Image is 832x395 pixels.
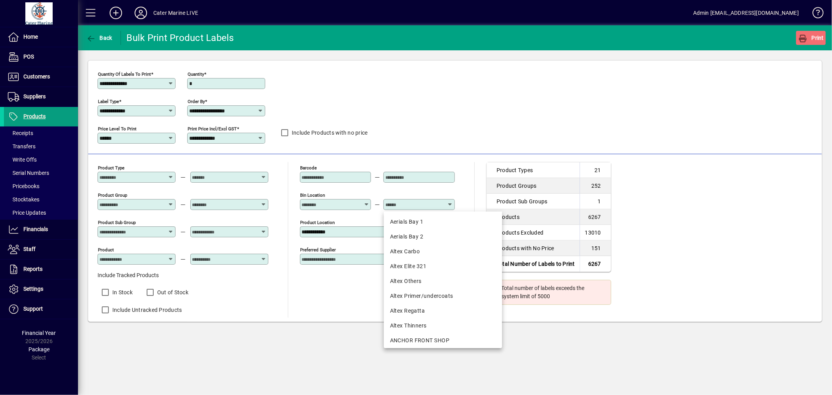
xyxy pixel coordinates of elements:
[103,6,128,20] button: Add
[580,162,611,178] td: 21
[8,130,33,136] span: Receipts
[111,306,182,314] label: Include Untracked Products
[390,233,496,241] div: Aerials Bay 2
[384,289,502,304] mat-option: Altex Primer/undercoats
[127,32,234,44] div: Bulk Print Product Labels
[4,180,78,193] a: Pricebooks
[580,194,611,209] td: 1
[23,113,46,119] span: Products
[384,274,502,289] mat-option: Altex Others
[4,166,78,180] a: Serial Numbers
[28,346,50,352] span: Package
[153,7,198,19] div: Cater Marine LIVE
[188,99,205,104] mat-label: Order By
[502,284,585,301] span: Total number of labels exceeds the system limit of 5000
[300,165,317,171] mat-label: Barcode
[487,256,580,272] td: Total Number of Labels to Print
[128,6,153,20] button: Profile
[390,218,496,226] div: Aerials Bay 1
[8,170,49,176] span: Serial Numbers
[487,178,580,194] td: Product Groups
[111,288,133,296] label: In Stock
[390,277,496,285] div: Altex Others
[4,47,78,67] a: POS
[300,192,325,198] mat-label: Bin Location
[300,247,336,253] mat-label: Preferred Supplier
[4,153,78,166] a: Write Offs
[384,333,502,348] mat-option: ANCHOR FRONT SHOP
[384,230,502,244] mat-option: Aerials Bay 2
[8,210,46,216] span: Price Updates
[807,2,822,27] a: Knowledge Base
[580,209,611,225] td: 6267
[98,192,127,198] mat-label: Product Group
[98,71,151,77] mat-label: Quantity of Labels to Print
[23,73,50,80] span: Customers
[8,157,37,163] span: Write Offs
[580,240,611,256] td: 151
[4,140,78,153] a: Transfers
[23,306,43,312] span: Support
[4,299,78,319] a: Support
[4,87,78,107] a: Suppliers
[188,126,237,132] mat-label: Print Price Incl/Excl GST
[98,165,124,171] mat-label: Product Type
[23,246,35,252] span: Staff
[4,260,78,279] a: Reports
[23,34,38,40] span: Home
[78,31,121,45] app-page-header-button: Back
[4,193,78,206] a: Stocktakes
[487,240,580,256] td: Products with No Price
[390,247,496,256] div: Altex Carbo
[487,225,580,240] td: Products Excluded
[98,247,114,253] mat-label: Product
[390,292,496,300] div: Altex Primer/undercoats
[23,286,43,292] span: Settings
[300,220,335,225] mat-label: Product Location
[487,194,580,209] td: Product Sub Groups
[156,288,188,296] label: Out of Stock
[8,143,35,149] span: Transfers
[384,259,502,274] mat-option: Altex Elite 321
[4,220,78,239] a: Financials
[580,178,611,194] td: 252
[290,129,368,137] label: Include Products with no price
[487,209,580,225] td: Products
[580,256,611,272] td: 6267
[84,31,114,45] button: Back
[23,226,48,232] span: Financials
[693,7,799,19] div: Admin [EMAIL_ADDRESS][DOMAIN_NAME]
[86,35,112,41] span: Back
[4,27,78,47] a: Home
[22,330,56,336] span: Financial Year
[8,183,39,189] span: Pricebooks
[4,126,78,140] a: Receipts
[23,266,43,272] span: Reports
[384,318,502,333] mat-option: Altex Thinners
[384,215,502,230] mat-option: Aerials Bay 1
[4,279,78,299] a: Settings
[98,220,136,225] mat-label: Product Sub group
[4,67,78,87] a: Customers
[390,322,496,330] div: Altex Thinners
[4,240,78,259] a: Staff
[8,196,39,203] span: Stocktakes
[98,126,137,132] mat-label: Price level to print
[384,304,502,318] mat-option: Altex Regatta
[98,271,280,279] label: Include Tracked Products
[23,93,46,100] span: Suppliers
[390,336,496,345] div: ANCHOR FRONT SHOP
[384,244,502,259] mat-option: Altex Carbo
[23,53,34,60] span: POS
[98,99,119,104] mat-label: Label Type
[4,206,78,219] a: Price Updates
[390,262,496,270] div: Altex Elite 321
[487,162,580,178] td: Product Types
[580,225,611,240] td: 13010
[390,307,496,315] div: Altex Regatta
[188,71,204,77] mat-label: Quantity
